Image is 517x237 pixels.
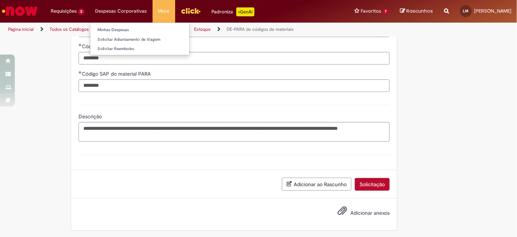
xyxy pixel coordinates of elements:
a: Solicitar Reembolso [90,45,189,53]
span: 7 [383,9,389,15]
textarea: Descrição [79,122,390,142]
input: Código SAP do material DE [79,52,390,65]
a: Todos os Catálogos [50,26,89,32]
ul: Despesas Corporativas [90,22,190,55]
input: Código SAP do material PARA [79,79,390,92]
span: LM [463,9,469,13]
span: Código SAP do material PARA [82,70,152,77]
span: Descrição [79,113,103,120]
div: Padroniza [212,7,254,16]
span: More [158,7,170,15]
a: Estoque [194,26,211,32]
a: Rascunhos [400,8,433,15]
button: Adicionar anexos [336,204,349,221]
a: Minhas Despesas [90,26,189,34]
a: Solicitar Adiantamento de Viagem [90,36,189,44]
img: click_logo_yellow_360x200.png [181,5,201,16]
span: Requisições [51,7,77,15]
span: Despesas Corporativas [96,7,147,15]
span: Código SAP do material DE [82,43,146,50]
button: Adicionar ao Rascunho [282,178,351,191]
span: Adicionar anexos [350,210,390,216]
p: +GenAi [236,7,254,16]
span: Rascunhos [406,7,433,14]
a: Página inicial [8,26,34,32]
span: Favoritos [361,7,381,15]
a: DE-PARA de códigos de materiais [227,26,294,32]
span: Obrigatório Preenchido [79,71,82,74]
span: [PERSON_NAME] [474,8,511,14]
ul: Trilhas de página [6,23,339,36]
span: Obrigatório Preenchido [79,43,82,46]
span: 2 [78,9,84,15]
img: ServiceNow [1,4,39,19]
button: Solicitação [355,178,390,191]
